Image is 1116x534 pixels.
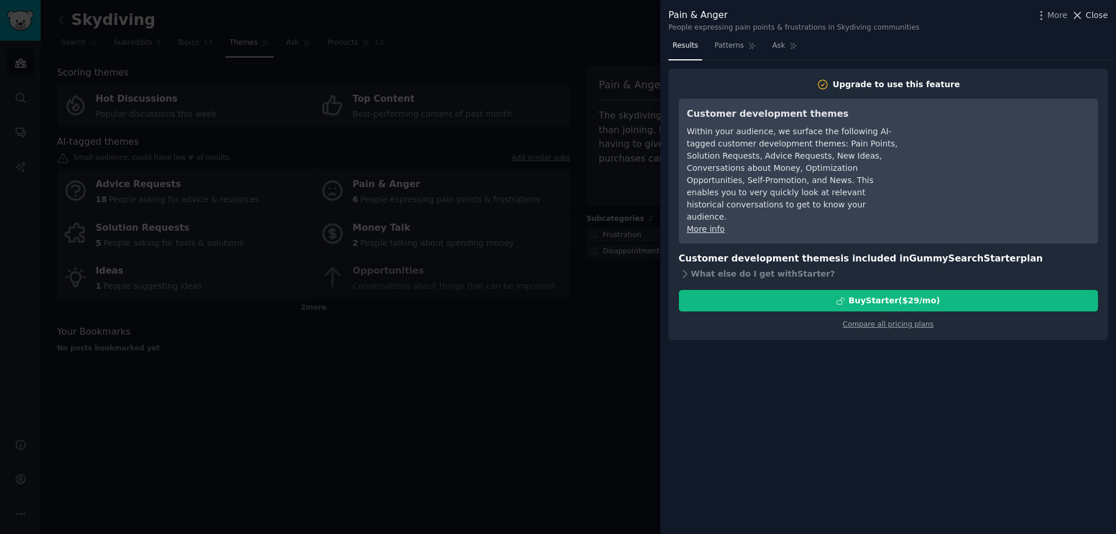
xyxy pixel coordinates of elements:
h3: Customer development themes is included in plan [679,252,1098,266]
iframe: YouTube video player [915,107,1090,194]
button: BuyStarter($29/mo) [679,290,1098,311]
span: GummySearch Starter [909,253,1020,264]
button: Close [1071,9,1108,21]
div: What else do I get with Starter ? [679,266,1098,282]
button: More [1035,9,1068,21]
div: Buy Starter ($ 29 /mo ) [849,295,940,307]
span: Ask [772,41,785,51]
a: Ask [768,37,802,60]
div: Upgrade to use this feature [833,78,960,91]
a: Compare all pricing plans [843,320,933,328]
span: More [1047,9,1068,21]
div: Pain & Anger [668,8,920,23]
div: People expressing pain points & frustrations in Skydiving communities [668,23,920,33]
a: Results [668,37,702,60]
span: Close [1086,9,1108,21]
span: Patterns [714,41,743,51]
span: Results [673,41,698,51]
div: Within your audience, we surface the following AI-tagged customer development themes: Pain Points... [687,126,899,223]
h3: Customer development themes [687,107,899,121]
a: More info [687,224,725,234]
a: Patterns [710,37,760,60]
